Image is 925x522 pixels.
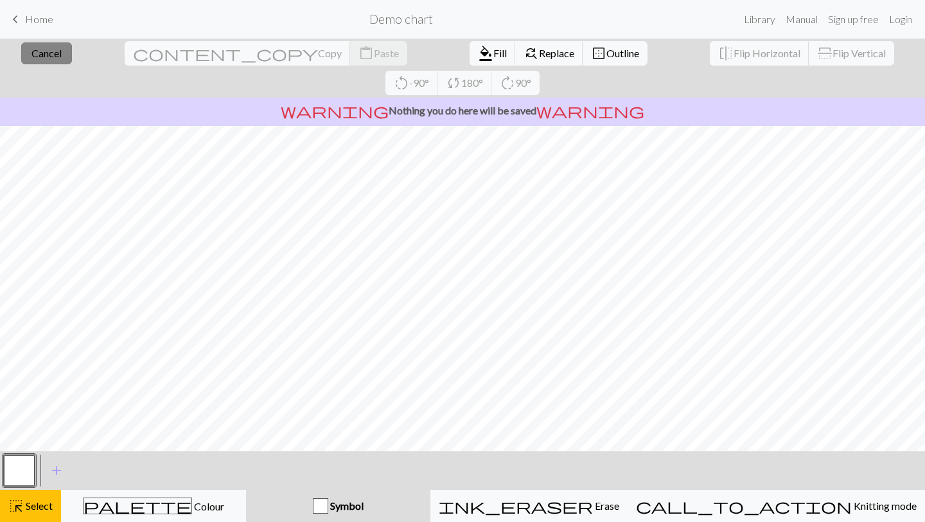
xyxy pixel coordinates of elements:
span: border_outer [591,44,606,62]
a: Home [8,8,53,30]
span: Copy [318,47,342,59]
a: Sign up free [823,6,884,32]
span: Select [24,500,53,512]
button: Flip Vertical [809,41,894,66]
button: Colour [61,490,246,522]
span: rotate_right [500,74,515,92]
button: Fill [470,41,516,66]
span: 180° [461,76,483,89]
span: flip [816,46,834,61]
button: Symbol [246,490,430,522]
span: ink_eraser [439,497,593,515]
span: -90° [409,76,429,89]
h2: Demo chart [369,12,433,26]
a: Manual [780,6,823,32]
span: warning [536,102,644,120]
span: Knitting mode [852,500,917,512]
span: add [49,462,64,480]
span: Erase [593,500,619,512]
button: Copy [125,41,351,66]
button: Replace [515,41,583,66]
span: rotate_left [394,74,409,92]
span: 90° [515,76,531,89]
p: Nothing you do here will be saved [5,103,920,118]
span: keyboard_arrow_left [8,10,23,28]
button: Erase [430,490,628,522]
span: Symbol [328,500,364,512]
span: find_replace [524,44,539,62]
button: Cancel [21,42,72,64]
span: Home [25,13,53,25]
span: flip [718,44,734,62]
button: Flip Horizontal [710,41,809,66]
span: Flip Horizontal [734,47,800,59]
span: sync [446,74,461,92]
span: highlight_alt [8,497,24,515]
span: Cancel [31,47,62,59]
span: format_color_fill [478,44,493,62]
button: Knitting mode [628,490,925,522]
span: warning [281,102,389,120]
a: Library [739,6,780,32]
span: content_copy [133,44,318,62]
span: Colour [192,500,224,512]
span: call_to_action [636,497,852,515]
span: Outline [606,47,639,59]
button: 90° [491,71,540,95]
span: Replace [539,47,574,59]
a: Login [884,6,917,32]
span: Fill [493,47,507,59]
button: 180° [437,71,492,95]
button: -90° [385,71,438,95]
button: Outline [583,41,647,66]
span: Flip Vertical [833,47,886,59]
span: palette [84,497,191,515]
